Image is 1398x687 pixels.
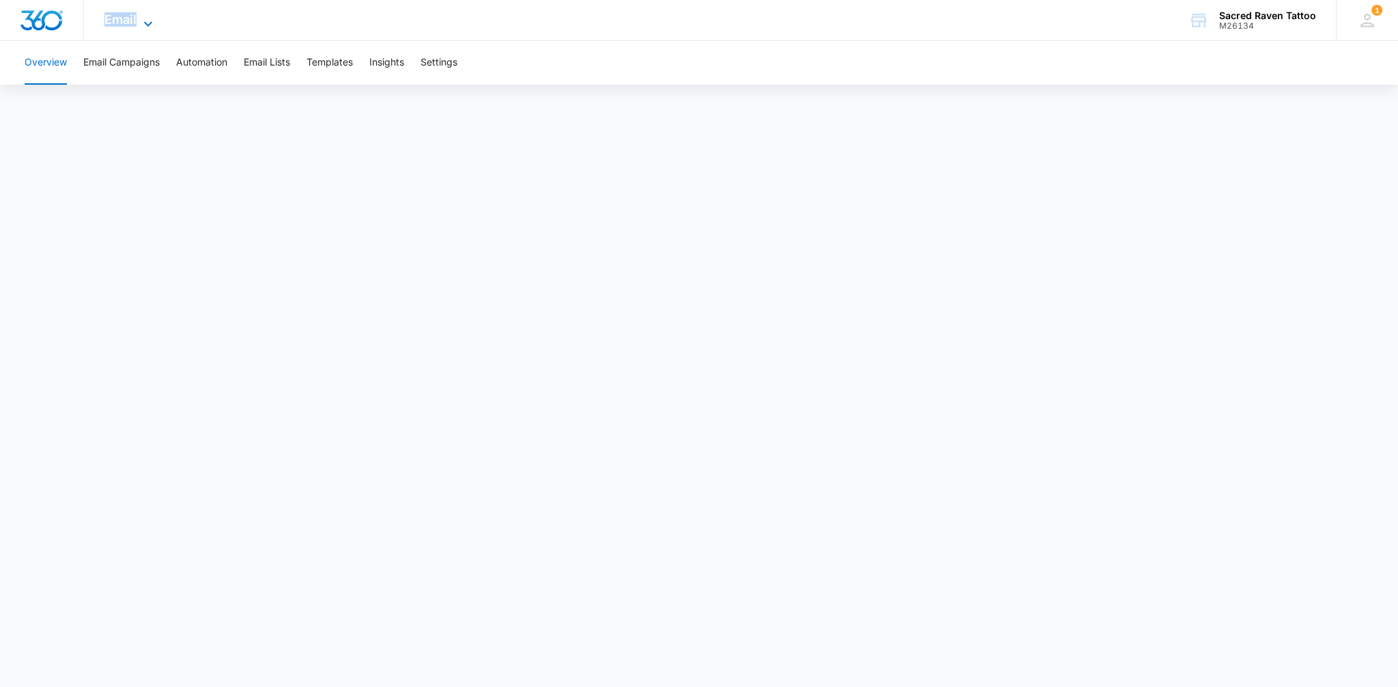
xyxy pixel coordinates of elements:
[1371,5,1382,16] span: 1
[369,41,404,85] button: Insights
[1371,5,1382,16] div: notifications count
[306,41,353,85] button: Templates
[1219,21,1316,31] div: account id
[104,12,137,27] span: Email
[244,41,290,85] button: Email Lists
[1219,10,1316,21] div: account name
[176,41,227,85] button: Automation
[83,41,160,85] button: Email Campaigns
[25,41,67,85] button: Overview
[420,41,457,85] button: Settings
